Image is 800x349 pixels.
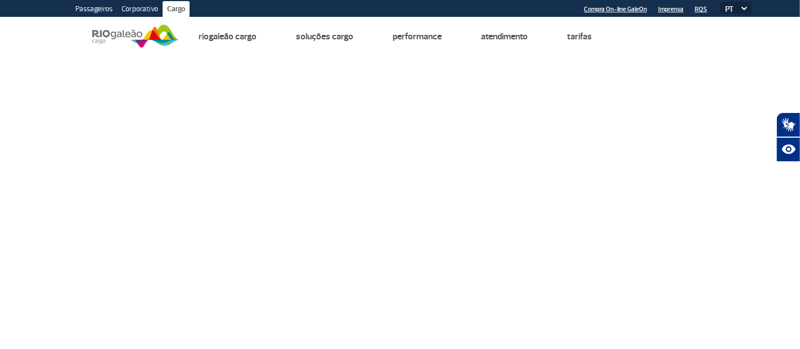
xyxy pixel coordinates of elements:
[199,31,257,42] a: Riogaleão Cargo
[695,6,707,13] a: RQS
[567,31,592,42] a: Tarifas
[163,1,190,19] a: Cargo
[776,137,800,162] button: Abrir recursos assistivos.
[71,1,117,19] a: Passageiros
[776,112,800,137] button: Abrir tradutor de língua de sinais.
[296,31,353,42] a: Soluções Cargo
[584,6,647,13] a: Compra On-line GaleOn
[117,1,163,19] a: Corporativo
[393,31,442,42] a: Performance
[776,112,800,162] div: Plugin de acessibilidade da Hand Talk.
[658,6,684,13] a: Imprensa
[481,31,528,42] a: Atendimento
